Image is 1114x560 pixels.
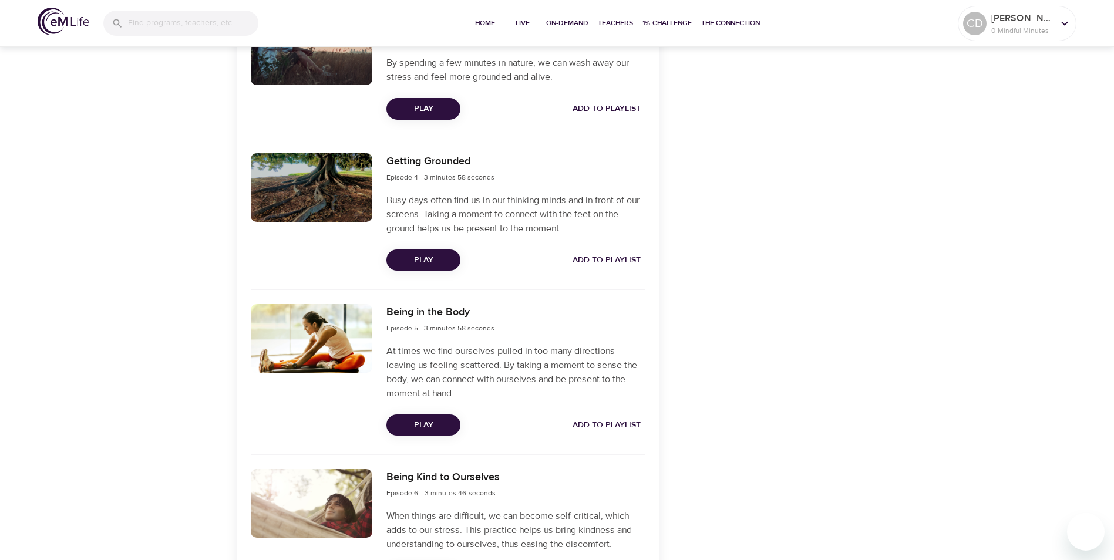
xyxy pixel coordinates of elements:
h6: Being Kind to Ourselves [386,469,500,486]
p: By spending a few minutes in nature, we can wash away our stress and feel more grounded and alive. [386,56,645,84]
span: Episode 6 - 3 minutes 46 seconds [386,488,496,498]
button: Add to Playlist [568,98,645,120]
span: Episode 4 - 3 minutes 58 seconds [386,173,494,182]
input: Find programs, teachers, etc... [128,11,258,36]
span: Play [396,418,451,433]
span: 1% Challenge [642,17,692,29]
p: [PERSON_NAME] [991,11,1054,25]
p: Busy days often find us in our thinking minds and in front of our screens. Taking a moment to con... [386,193,645,235]
span: Add to Playlist [573,418,641,433]
span: Add to Playlist [573,253,641,268]
p: 0 Mindful Minutes [991,25,1054,36]
button: Add to Playlist [568,414,645,436]
button: Play [386,414,460,436]
h6: Getting Grounded [386,153,494,170]
button: Play [386,98,460,120]
p: When things are difficult, we can become self-critical, which adds to our stress. This practice h... [386,509,645,551]
div: CD [963,12,987,35]
span: Play [396,253,451,268]
h6: Being in the Body [386,304,494,321]
p: At times we find ourselves pulled in too many directions leaving us feeling scattered. By taking ... [386,344,645,400]
iframe: Button to launch messaging window [1067,513,1105,551]
span: Add to Playlist [573,102,641,116]
span: Live [509,17,537,29]
button: Play [386,249,460,271]
button: Add to Playlist [568,249,645,271]
span: On-Demand [546,17,588,29]
span: Home [471,17,499,29]
span: The Connection [701,17,760,29]
span: Episode 5 - 3 minutes 58 seconds [386,323,494,333]
span: Play [396,102,451,116]
span: Teachers [598,17,633,29]
img: logo [38,8,89,35]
